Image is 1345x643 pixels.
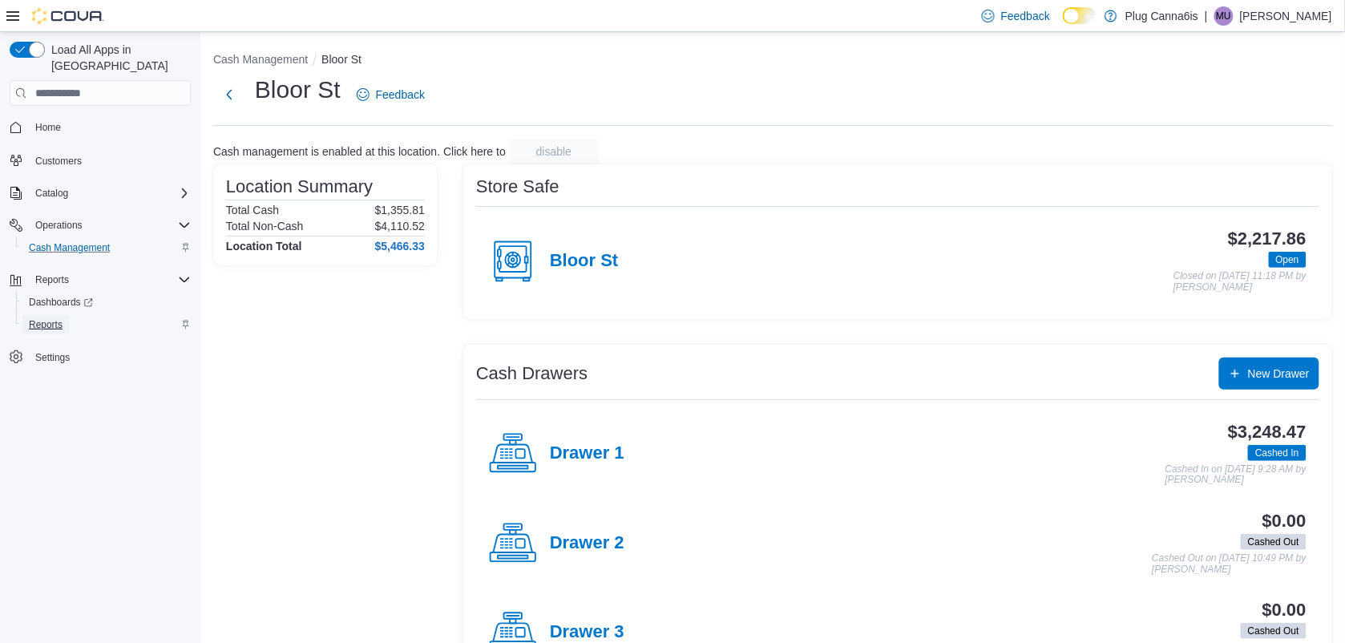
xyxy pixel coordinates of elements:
[29,241,110,254] span: Cash Management
[536,144,572,160] span: disable
[1173,271,1307,293] p: Closed on [DATE] 11:18 PM by [PERSON_NAME]
[1248,445,1307,461] span: Cashed In
[35,351,70,364] span: Settings
[16,291,197,313] a: Dashboards
[29,296,93,309] span: Dashboards
[29,318,63,331] span: Reports
[550,251,619,272] h4: Bloor St
[550,533,624,554] h4: Drawer 2
[1219,358,1319,390] button: New Drawer
[29,270,75,289] button: Reports
[10,109,191,410] nav: Complex example
[1248,535,1299,549] span: Cashed Out
[375,204,425,216] p: $1,355.81
[1063,24,1064,25] span: Dark Mode
[29,118,67,137] a: Home
[376,87,425,103] span: Feedback
[1165,464,1307,486] p: Cashed In on [DATE] 9:28 AM by [PERSON_NAME]
[1152,553,1307,575] p: Cashed Out on [DATE] 10:49 PM by [PERSON_NAME]
[375,240,425,253] h4: $5,466.33
[476,364,588,383] h3: Cash Drawers
[22,315,69,334] a: Reports
[16,313,197,336] button: Reports
[16,237,197,259] button: Cash Management
[1228,229,1307,249] h3: $2,217.86
[375,220,425,233] p: $4,110.52
[35,187,68,200] span: Catalog
[1248,624,1299,638] span: Cashed Out
[1241,534,1307,550] span: Cashed Out
[3,148,197,172] button: Customers
[35,155,82,168] span: Customers
[45,42,191,74] span: Load All Apps in [GEOGRAPHIC_DATA]
[321,53,361,66] button: Bloor St
[29,216,89,235] button: Operations
[213,53,308,66] button: Cash Management
[1125,6,1198,26] p: Plug Canna6is
[22,315,191,334] span: Reports
[29,348,76,367] a: Settings
[1262,512,1307,531] h3: $0.00
[35,219,83,232] span: Operations
[1205,6,1208,26] p: |
[255,74,341,106] h1: Bloor St
[213,145,506,158] p: Cash management is enabled at this location. Click here to
[22,293,99,312] a: Dashboards
[29,152,88,171] a: Customers
[29,184,75,203] button: Catalog
[1001,8,1050,24] span: Feedback
[22,238,116,257] a: Cash Management
[29,184,191,203] span: Catalog
[213,51,1332,71] nav: An example of EuiBreadcrumbs
[3,182,197,204] button: Catalog
[550,443,624,464] h4: Drawer 1
[509,139,599,164] button: disable
[226,240,302,253] h4: Location Total
[35,121,61,134] span: Home
[476,177,559,196] h3: Store Safe
[3,346,197,369] button: Settings
[1228,423,1307,442] h3: $3,248.47
[29,150,191,170] span: Customers
[29,270,191,289] span: Reports
[226,177,373,196] h3: Location Summary
[29,347,191,367] span: Settings
[1276,253,1299,267] span: Open
[1063,7,1097,24] input: Dark Mode
[1269,252,1307,268] span: Open
[1248,366,1310,382] span: New Drawer
[1240,6,1332,26] p: [PERSON_NAME]
[29,117,191,137] span: Home
[1262,601,1307,620] h3: $0.00
[1217,6,1232,26] span: MU
[29,216,191,235] span: Operations
[550,622,624,643] h4: Drawer 3
[22,238,191,257] span: Cash Management
[1214,6,1234,26] div: Munachi Udezo
[3,214,197,237] button: Operations
[35,273,69,286] span: Reports
[1241,623,1307,639] span: Cashed Out
[32,8,104,24] img: Cova
[213,79,245,111] button: Next
[350,79,431,111] a: Feedback
[226,220,304,233] h6: Total Non-Cash
[3,115,197,139] button: Home
[3,269,197,291] button: Reports
[22,293,191,312] span: Dashboards
[226,204,279,216] h6: Total Cash
[1255,446,1299,460] span: Cashed In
